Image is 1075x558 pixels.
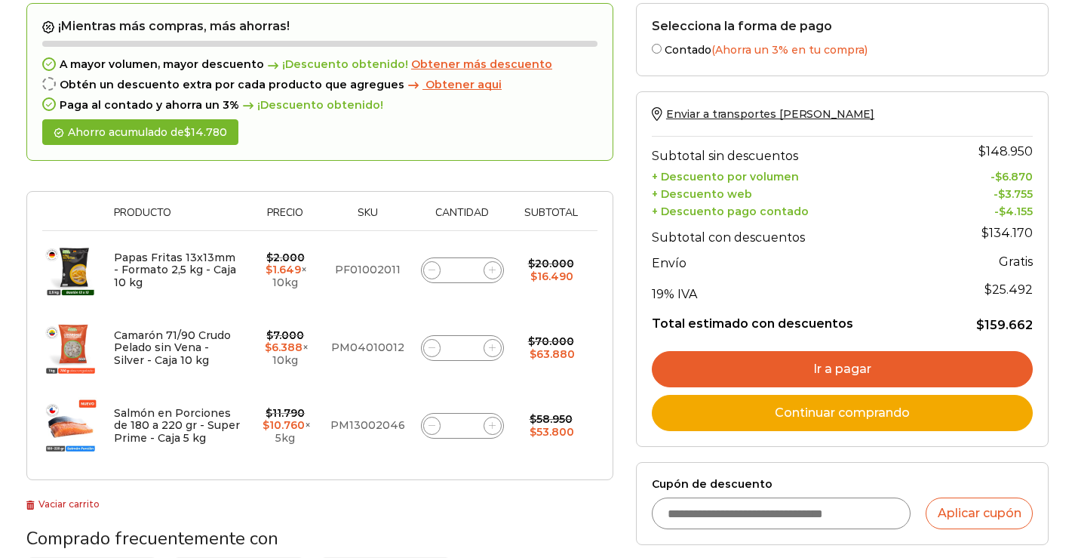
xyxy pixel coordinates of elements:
span: $ [530,412,536,426]
th: Precio [247,207,323,230]
bdi: 4.155 [999,205,1033,218]
th: Cantidad [413,207,511,230]
a: Salmón en Porciones de 180 a 220 gr - Super Prime - Caja 5 kg [114,406,240,445]
input: Product quantity [452,338,473,359]
span: $ [266,251,273,264]
td: - [941,167,1033,184]
bdi: 6.870 [995,170,1033,183]
bdi: 1.649 [266,263,301,276]
th: 19% IVA [652,275,941,305]
th: Sku [323,207,413,230]
bdi: 63.880 [530,347,575,361]
a: Obtener más descuento [411,58,552,71]
bdi: 148.950 [978,144,1033,159]
div: A mayor volumen, mayor descuento [42,58,597,71]
div: Paga al contado y ahorra un 3% [42,99,597,112]
input: Product quantity [452,415,473,436]
span: ¡Descuento obtenido! [264,58,408,71]
bdi: 6.388 [265,341,303,354]
bdi: 3.755 [998,187,1033,201]
bdi: 11.790 [266,406,305,420]
span: $ [266,263,272,276]
span: $ [263,418,269,432]
span: ¡Descuento obtenido! [239,99,383,112]
td: × 5kg [247,387,323,464]
td: × 10kg [247,309,323,387]
span: Obtener aqui [425,78,502,91]
span: $ [265,341,272,354]
th: + Descuento web [652,183,941,201]
span: $ [998,187,1005,201]
bdi: 70.000 [528,334,574,348]
a: Continuar comprando [652,395,1033,431]
bdi: 14.780 [184,125,227,139]
th: Subtotal con descuentos [652,218,941,248]
bdi: 159.662 [976,318,1033,332]
span: $ [528,257,535,270]
label: Contado [652,41,1033,57]
th: Producto [106,207,248,230]
span: $ [530,347,536,361]
div: Ahorro acumulado de [42,119,238,146]
a: Obtener aqui [404,79,502,91]
input: Product quantity [452,260,473,281]
th: Total estimado con descuentos [652,305,941,334]
td: PM13002046 [323,387,413,464]
span: Obtener más descuento [411,57,552,71]
span: $ [999,205,1006,218]
th: + Descuento pago contado [652,201,941,218]
span: $ [984,282,992,297]
span: $ [530,425,536,439]
td: - [941,201,1033,218]
bdi: 134.170 [981,226,1033,240]
bdi: 7.000 [266,328,304,342]
span: 25.492 [984,282,1033,297]
td: PM04010012 [323,309,413,387]
h2: ¡Mientras más compras, más ahorras! [42,19,597,34]
label: Cupón de descuento [652,478,1033,491]
bdi: 58.950 [530,412,573,426]
span: $ [976,318,984,332]
th: Subtotal sin descuentos [652,137,941,167]
h2: Selecciona la forma de pago [652,19,1033,33]
span: $ [530,270,537,283]
a: Enviar a transportes [PERSON_NAME] [652,107,874,121]
div: Obtén un descuento extra por cada producto que agregues [42,79,597,91]
td: × 10kg [247,231,323,310]
th: Envío [652,248,941,275]
input: Contado(Ahorra un 3% en tu compra) [652,44,662,54]
span: $ [528,334,535,348]
a: Ir a pagar [652,351,1033,387]
span: Comprado frecuentemente con [26,526,278,550]
bdi: 16.490 [530,270,573,283]
bdi: 10.760 [263,418,305,432]
strong: Gratis [999,254,1033,269]
th: Subtotal [511,207,590,230]
span: $ [266,328,273,342]
bdi: 53.800 [530,425,574,439]
span: $ [266,406,272,420]
a: Papas Fritas 13x13mm - Formato 2,5 kg - Caja 10 kg [114,251,236,290]
td: PF01002011 [323,231,413,310]
span: $ [978,144,986,159]
span: $ [184,125,191,139]
span: (Ahorra un 3% en tu compra) [711,43,868,57]
span: Enviar a transportes [PERSON_NAME] [666,107,874,121]
span: $ [995,170,1002,183]
bdi: 2.000 [266,251,305,264]
button: Aplicar cupón [926,498,1033,529]
a: Camarón 71/90 Crudo Pelado sin Vena - Silver - Caja 10 kg [114,328,231,368]
th: + Descuento por volumen [652,167,941,184]
a: Vaciar carrito [26,498,100,510]
span: $ [981,226,989,240]
td: - [941,183,1033,201]
bdi: 20.000 [528,257,574,270]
